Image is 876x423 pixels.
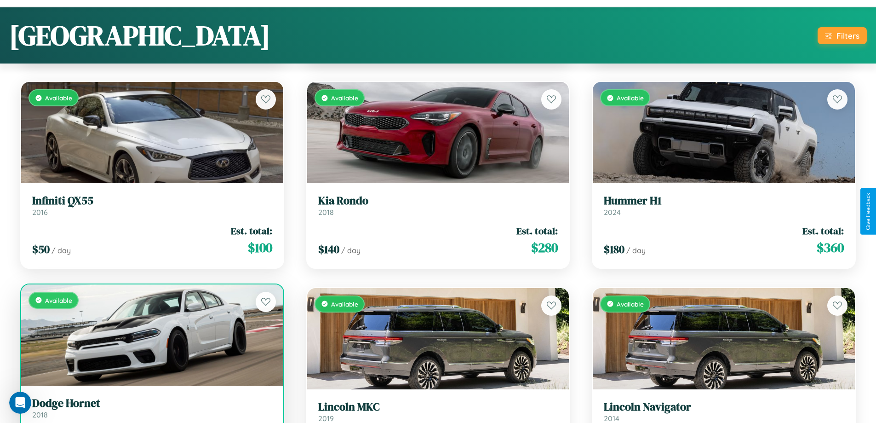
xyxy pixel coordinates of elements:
h3: Dodge Hornet [32,397,272,410]
span: Available [331,94,358,102]
iframe: Intercom live chat [9,392,31,414]
span: / day [626,246,646,255]
span: 2016 [32,208,48,217]
span: 2018 [318,208,334,217]
span: Available [45,296,72,304]
span: 2018 [32,410,48,419]
span: Est. total: [231,224,272,238]
a: Hummer H12024 [604,194,844,217]
span: $ 100 [248,238,272,257]
span: Est. total: [516,224,558,238]
a: Kia Rondo2018 [318,194,558,217]
span: Available [617,300,644,308]
a: Lincoln MKC2019 [318,400,558,423]
span: / day [341,246,361,255]
h3: Lincoln MKC [318,400,558,414]
span: Available [617,94,644,102]
span: $ 360 [817,238,844,257]
div: Filters [836,31,859,41]
span: $ 50 [32,242,50,257]
a: Infiniti QX552016 [32,194,272,217]
h1: [GEOGRAPHIC_DATA] [9,17,270,54]
span: 2024 [604,208,621,217]
span: $ 180 [604,242,624,257]
span: Est. total: [802,224,844,238]
h3: Hummer H1 [604,194,844,208]
div: Give Feedback [865,193,871,230]
span: / day [52,246,71,255]
span: Available [331,300,358,308]
a: Dodge Hornet2018 [32,397,272,419]
span: Available [45,94,72,102]
h3: Kia Rondo [318,194,558,208]
h3: Infiniti QX55 [32,194,272,208]
span: 2014 [604,414,619,423]
h3: Lincoln Navigator [604,400,844,414]
span: $ 140 [318,242,339,257]
span: 2019 [318,414,334,423]
button: Filters [818,27,867,44]
span: $ 280 [531,238,558,257]
a: Lincoln Navigator2014 [604,400,844,423]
